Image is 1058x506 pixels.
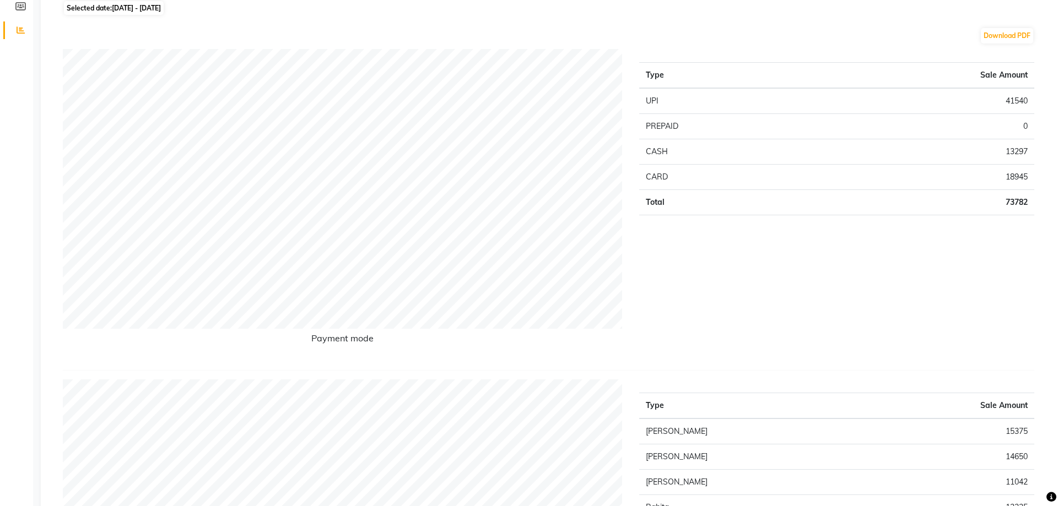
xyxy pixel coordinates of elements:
span: Selected date: [64,1,164,15]
td: 73782 [809,190,1034,215]
th: Sale Amount [857,393,1034,419]
th: Type [639,63,809,89]
td: CARD [639,165,809,190]
th: Sale Amount [809,63,1034,89]
td: 11042 [857,470,1034,495]
td: Total [639,190,809,215]
td: PREPAID [639,114,809,139]
span: [DATE] - [DATE] [112,4,161,12]
td: CASH [639,139,809,165]
button: Download PDF [981,28,1033,43]
td: [PERSON_NAME] [639,444,857,470]
td: UPI [639,88,809,114]
th: Type [639,393,857,419]
td: 41540 [809,88,1034,114]
td: 0 [809,114,1034,139]
td: 14650 [857,444,1034,470]
td: [PERSON_NAME] [639,470,857,495]
td: [PERSON_NAME] [639,418,857,444]
td: 13297 [809,139,1034,165]
h6: Payment mode [63,333,623,348]
td: 15375 [857,418,1034,444]
td: 18945 [809,165,1034,190]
